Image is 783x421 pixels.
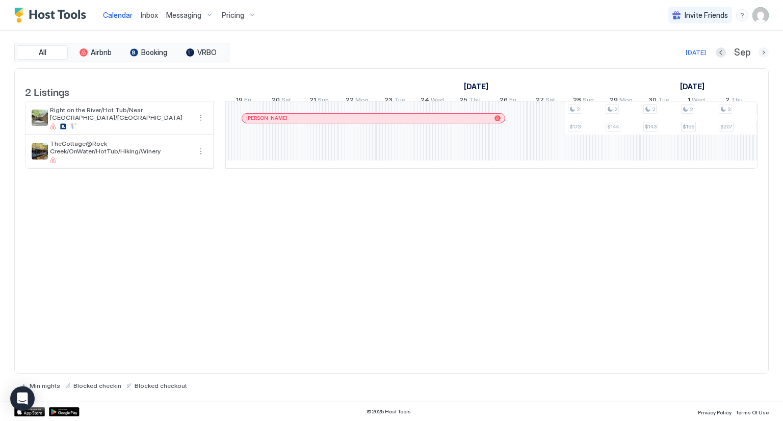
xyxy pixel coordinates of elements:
[607,94,635,109] a: September 29, 2025
[49,407,80,416] a: Google Play Store
[646,94,672,109] a: September 30, 2025
[736,409,769,415] span: Terms Of Use
[39,48,46,57] span: All
[244,96,251,107] span: Fri
[731,96,743,107] span: Thu
[367,408,411,415] span: © 2025 Host Tools
[573,96,581,107] span: 28
[698,409,732,415] span: Privacy Policy
[176,45,227,60] button: VRBO
[536,96,544,107] span: 27
[10,386,35,411] div: Open Intercom Messenger
[103,11,133,19] span: Calendar
[684,46,708,59] button: [DATE]
[343,94,371,109] a: September 22, 2025
[752,7,769,23] div: User profile
[14,407,45,416] a: App Store
[195,112,207,124] button: More options
[421,96,429,107] span: 24
[73,382,121,389] span: Blocked checkin
[607,123,619,130] span: $144
[394,96,405,107] span: Tue
[103,10,133,20] a: Calendar
[686,48,706,57] div: [DATE]
[497,94,519,109] a: September 26, 2025
[309,96,316,107] span: 21
[685,94,708,109] a: October 1, 2025
[569,123,581,130] span: $173
[346,96,354,107] span: 22
[658,96,669,107] span: Tue
[500,96,508,107] span: 26
[14,43,229,62] div: tab-group
[236,96,243,107] span: 19
[272,96,280,107] span: 20
[222,11,244,20] span: Pricing
[692,96,705,107] span: Wed
[384,96,393,107] span: 23
[577,106,580,113] span: 2
[734,47,750,59] span: Sep
[736,9,748,21] div: menu
[135,382,187,389] span: Blocked checkout
[457,94,483,109] a: September 25, 2025
[30,382,60,389] span: Min nights
[14,8,91,23] a: Host Tools Logo
[318,96,329,107] span: Sun
[431,96,444,107] span: Wed
[570,94,596,109] a: September 28, 2025
[382,94,408,109] a: September 23, 2025
[685,11,728,20] span: Invite Friends
[17,45,68,60] button: All
[648,96,657,107] span: 30
[723,94,745,109] a: October 2, 2025
[32,110,48,126] div: listing image
[141,11,158,19] span: Inbox
[70,45,121,60] button: Airbnb
[614,106,617,113] span: 2
[716,47,726,58] button: Previous month
[725,96,729,107] span: 2
[355,96,369,107] span: Mon
[246,115,288,121] span: [PERSON_NAME]
[32,143,48,160] div: listing image
[677,79,707,94] a: October 1, 2025
[645,123,657,130] span: $143
[195,145,207,157] button: More options
[736,406,769,417] a: Terms Of Use
[461,79,491,94] a: September 4, 2025
[25,84,69,99] span: 2 Listings
[545,96,555,107] span: Sat
[688,96,690,107] span: 1
[166,11,201,20] span: Messaging
[50,140,191,155] span: TheCottage@Rock Creek/OnWater/HotTub/Hiking/Winery
[727,106,730,113] span: 3
[533,94,558,109] a: September 27, 2025
[690,106,693,113] span: 2
[759,47,769,58] button: Next month
[509,96,516,107] span: Fri
[720,123,732,130] span: $207
[652,106,655,113] span: 2
[269,94,294,109] a: September 20, 2025
[141,10,158,20] a: Inbox
[281,96,291,107] span: Sat
[197,48,217,57] span: VRBO
[91,48,112,57] span: Airbnb
[610,96,618,107] span: 29
[195,112,207,124] div: menu
[141,48,167,57] span: Booking
[469,96,481,107] span: Thu
[195,145,207,157] div: menu
[698,406,732,417] a: Privacy Policy
[459,96,467,107] span: 25
[583,96,594,107] span: Sun
[233,94,254,109] a: September 19, 2025
[307,94,331,109] a: September 21, 2025
[418,94,447,109] a: September 24, 2025
[50,106,191,121] span: Right on the River/Hot Tub/Near [GEOGRAPHIC_DATA]/[GEOGRAPHIC_DATA]
[683,123,694,130] span: $156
